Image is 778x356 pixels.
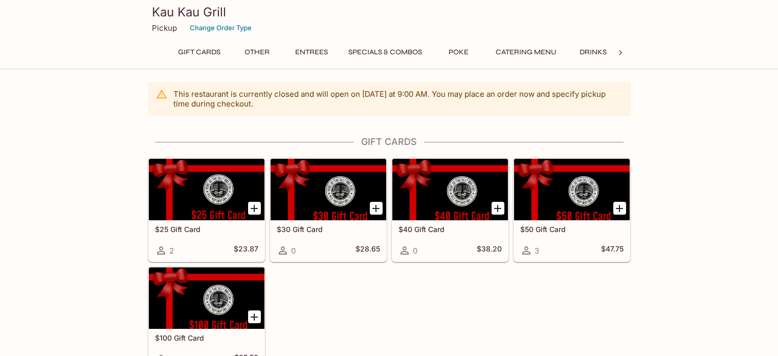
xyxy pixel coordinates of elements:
h5: $30 Gift Card [277,225,380,234]
span: 0 [291,246,296,256]
button: Add $100 Gift Card [248,310,261,323]
h4: Gift Cards [148,136,631,148]
a: $30 Gift Card0$28.65 [270,158,387,262]
p: Pickup [152,23,177,33]
div: $30 Gift Card [271,159,386,220]
div: $50 Gift Card [514,159,630,220]
div: $40 Gift Card [392,159,508,220]
a: $25 Gift Card2$23.87 [148,158,265,262]
button: Catering Menu [490,45,562,59]
button: Add $50 Gift Card [613,202,626,215]
button: Add $30 Gift Card [370,202,383,215]
h5: $25 Gift Card [155,225,258,234]
h5: $50 Gift Card [520,225,624,234]
button: Change Order Type [185,20,256,36]
h5: $23.87 [234,244,258,257]
h5: $28.65 [355,244,380,257]
button: Poke [436,45,482,59]
button: Entrees [288,45,335,59]
span: 2 [169,246,174,256]
h5: $38.20 [477,244,502,257]
div: $100 Gift Card [149,267,264,329]
h5: $47.75 [601,244,624,257]
h5: $100 Gift Card [155,333,258,342]
button: Specials & Combos [343,45,428,59]
span: 0 [413,246,417,256]
h3: Kau Kau Grill [152,4,627,20]
button: Gift Cards [172,45,226,59]
a: $40 Gift Card0$38.20 [392,158,508,262]
a: $50 Gift Card3$47.75 [514,158,630,262]
div: $25 Gift Card [149,159,264,220]
span: 3 [535,246,539,256]
button: Drinks [570,45,616,59]
button: Other [234,45,280,59]
p: This restaurant is currently closed and will open on [DATE] at 9:00 AM . You may place an order n... [173,89,623,109]
h5: $40 Gift Card [398,225,502,234]
button: Add $25 Gift Card [248,202,261,215]
button: Add $40 Gift Card [492,202,504,215]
